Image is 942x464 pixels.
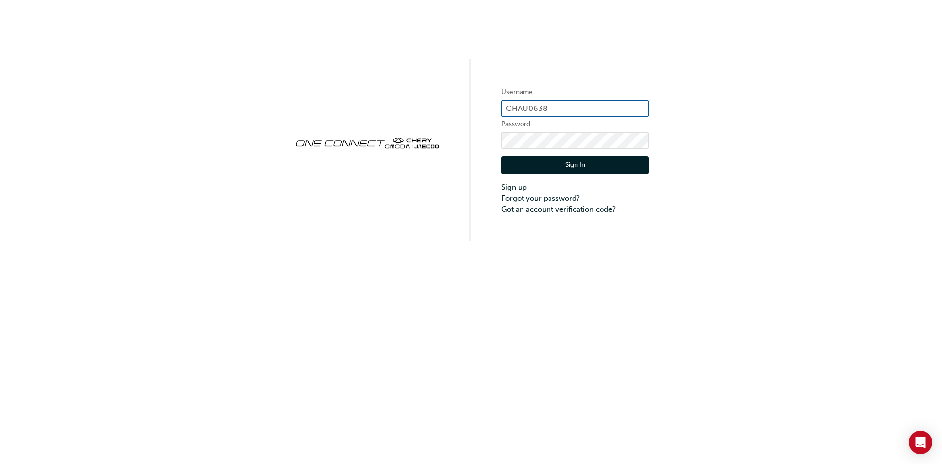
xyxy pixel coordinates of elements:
img: oneconnect [293,130,441,155]
label: Password [501,118,649,130]
input: Username [501,100,649,117]
a: Forgot your password? [501,193,649,204]
label: Username [501,86,649,98]
a: Got an account verification code? [501,204,649,215]
button: Sign In [501,156,649,175]
a: Sign up [501,182,649,193]
div: Open Intercom Messenger [909,431,932,454]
